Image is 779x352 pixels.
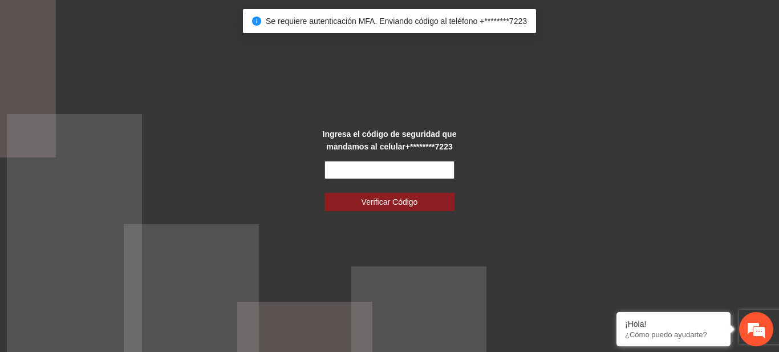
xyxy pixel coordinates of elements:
[59,58,192,73] div: Chatee con nosotros ahora
[66,112,157,228] span: Estamos en línea.
[625,319,722,329] div: ¡Hola!
[6,232,217,272] textarea: Escriba su mensaje y pulse “Intro”
[323,130,457,151] strong: Ingresa el código de seguridad que mandamos al celular +********7223
[324,193,455,211] button: Verificar Código
[252,17,261,26] span: info-circle
[362,196,418,208] span: Verificar Código
[187,6,214,33] div: Minimizar ventana de chat en vivo
[625,330,722,339] p: ¿Cómo puedo ayudarte?
[266,17,527,26] span: Se requiere autenticación MFA. Enviando código al teléfono +********7223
